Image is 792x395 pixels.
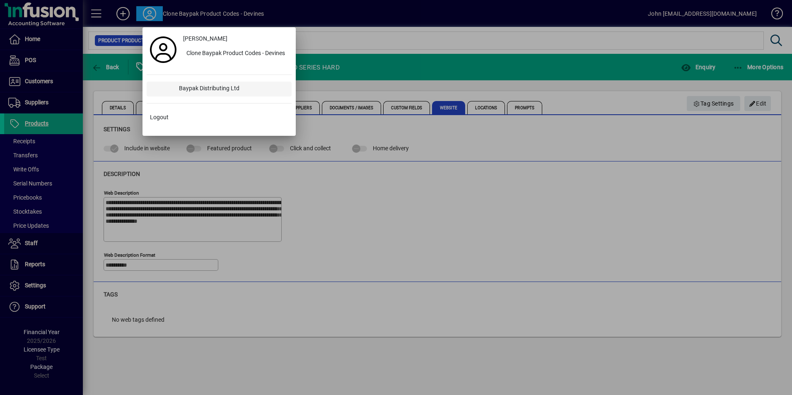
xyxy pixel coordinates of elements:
[147,82,292,96] button: Baypak Distributing Ltd
[150,113,169,122] span: Logout
[172,82,292,96] div: Baypak Distributing Ltd
[147,42,180,57] a: Profile
[180,31,292,46] a: [PERSON_NAME]
[183,34,227,43] span: [PERSON_NAME]
[180,46,292,61] button: Clone Baypak Product Codes - Devines
[147,110,292,125] button: Logout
